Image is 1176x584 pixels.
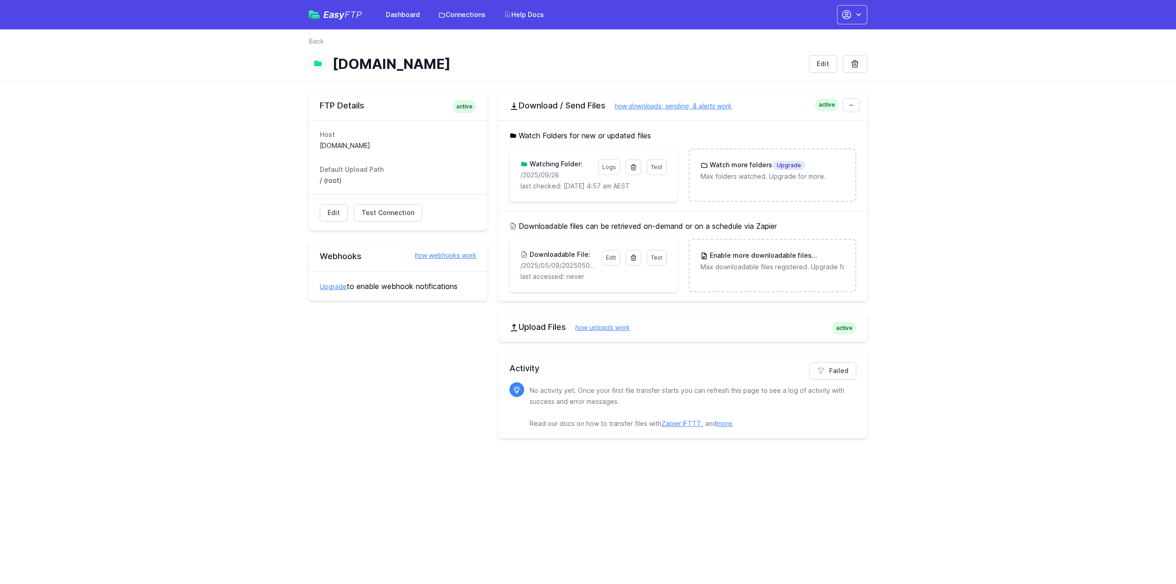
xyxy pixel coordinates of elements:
[452,100,476,113] span: active
[528,250,590,259] h3: Downloadable File:
[309,10,362,19] a: EasyFTP
[832,322,856,335] span: active
[498,6,549,23] a: Help Docs
[683,420,701,427] a: IFTTT
[602,250,620,266] a: Edit
[309,11,320,19] img: easyftp_logo.png
[520,170,592,180] p: /2025/09/28
[323,10,362,19] span: Easy
[320,165,476,174] dt: Default Upload Path
[701,172,844,181] p: Max folders watched. Upgrade for more.
[708,160,805,170] h3: Watch more folders
[380,6,425,23] a: Dashboard
[320,283,347,290] a: Upgrade
[651,164,662,170] span: Test
[406,251,476,260] a: how webhooks work
[661,420,681,427] a: Zapier
[647,250,667,266] a: Test
[717,420,732,427] a: more
[320,130,476,139] dt: Host
[690,149,855,192] a: Watch more foldersUpgrade Max folders watched. Upgrade for more.
[309,37,867,51] nav: Breadcrumb
[362,208,414,217] span: Test Connection
[598,159,620,175] a: Logs
[320,141,476,150] dd: [DOMAIN_NAME]
[812,251,845,261] span: Upgrade
[433,6,491,23] a: Connections
[809,55,837,73] a: Edit
[530,385,849,429] p: No activity yet. Once your first file transfer starts you can refresh this page to see a log of a...
[509,322,856,333] h2: Upload Files
[345,9,362,20] span: FTP
[520,181,666,191] p: last checked: [DATE] 4:57 am AEST
[647,159,667,175] a: Test
[708,251,844,261] h3: Enable more downloadable files
[320,204,348,221] a: Edit
[320,100,476,111] h2: FTP Details
[520,272,666,281] p: last accessed: never
[309,271,487,301] div: to enable webhook notifications
[509,130,856,141] h5: Watch Folders for new or updated files
[528,159,582,169] h3: Watching Folder:
[605,102,732,110] a: how downloads, sending, & alerts work
[333,56,802,72] h1: [DOMAIN_NAME]
[690,240,855,283] a: Enable more downloadable filesUpgrade Max downloadable files registered. Upgrade for more.
[772,161,805,170] span: Upgrade
[509,362,856,375] h2: Activity
[566,323,630,331] a: how uploads work
[651,254,662,261] span: Test
[309,37,324,46] a: Back
[320,251,476,262] h2: Webhooks
[354,204,422,221] a: Test Connection
[509,221,856,232] h5: Downloadable files can be retrieved on-demand or on a schedule via Zapier
[509,100,856,111] h2: Download / Send Files
[520,261,596,270] p: /2025/05/09/20250509171559_inbound_0422652309_0756011820.mp3
[701,262,844,272] p: Max downloadable files registered. Upgrade for more.
[815,98,839,111] span: active
[320,176,476,185] dd: / (root)
[809,362,856,380] a: Failed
